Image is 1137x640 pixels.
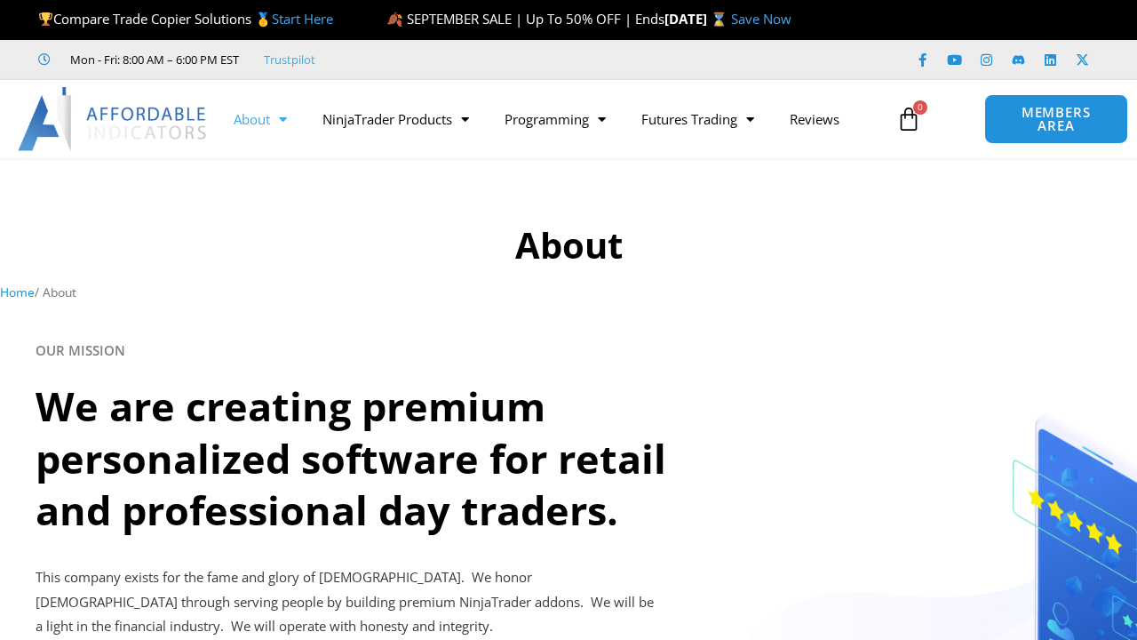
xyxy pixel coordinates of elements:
img: LogoAI | Affordable Indicators – NinjaTrader [18,87,209,151]
nav: Menu [216,99,887,140]
a: Save Now [731,10,791,28]
h6: OUR MISSION [36,342,1101,359]
a: About [216,99,305,140]
a: Trustpilot [264,49,315,70]
span: Mon - Fri: 8:00 AM – 6:00 PM EST [66,49,239,70]
strong: [DATE] ⌛ [664,10,731,28]
a: Programming [487,99,624,140]
a: NinjaTrader Products [305,99,487,140]
a: 0 [870,93,948,145]
img: 🏆 [39,12,52,26]
h2: We are creating premium personalized software for retail and professional day traders. [36,380,675,537]
span: 0 [913,100,927,115]
span: MEMBERS AREA [1003,106,1109,132]
a: Reviews [772,99,857,140]
span: 🍂 SEPTEMBER SALE | Up To 50% OFF | Ends [386,10,664,28]
a: Futures Trading [624,99,772,140]
a: MEMBERS AREA [984,94,1128,144]
span: Compare Trade Copier Solutions 🥇 [38,10,333,28]
a: Start Here [272,10,333,28]
p: This company exists for the fame and glory of [DEMOGRAPHIC_DATA]. We honor [DEMOGRAPHIC_DATA] thr... [36,565,657,640]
